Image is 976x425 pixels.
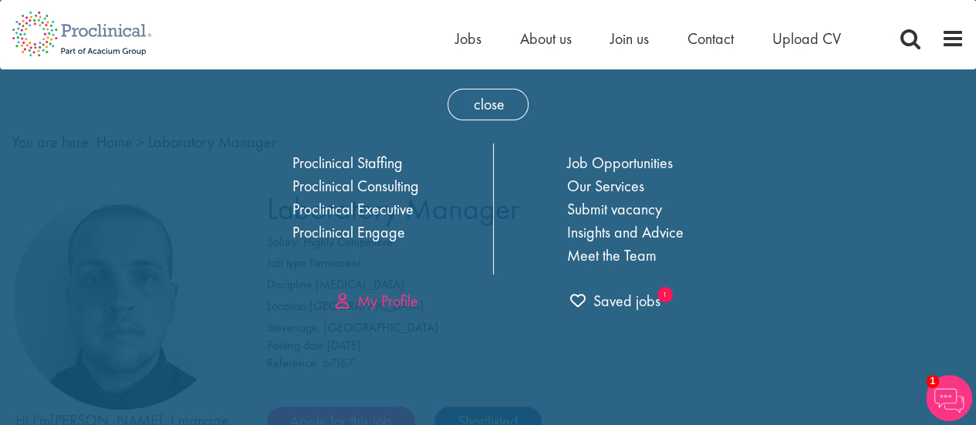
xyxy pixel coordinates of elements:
[570,290,660,312] a: trigger for shortlist
[567,222,684,242] a: Insights and Advice
[687,29,734,49] a: Contact
[610,29,649,49] a: Join us
[455,29,481,49] a: Jobs
[567,245,657,265] a: Meet the Team
[292,176,419,196] a: Proclinical Consulting
[336,291,418,311] a: My Profile
[567,199,662,219] a: Submit vacancy
[772,29,841,49] a: Upload CV
[292,199,414,219] a: Proclinical Executive
[292,153,403,173] a: Proclinical Staffing
[657,287,673,302] sub: 1
[926,375,972,421] img: Chatbot
[447,89,529,120] span: close
[567,153,673,173] a: Job Opportunities
[520,29,572,49] a: About us
[570,291,660,311] span: Saved jobs
[292,222,405,242] a: Proclinical Engage
[567,176,644,196] a: Our Services
[926,375,939,388] span: 1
